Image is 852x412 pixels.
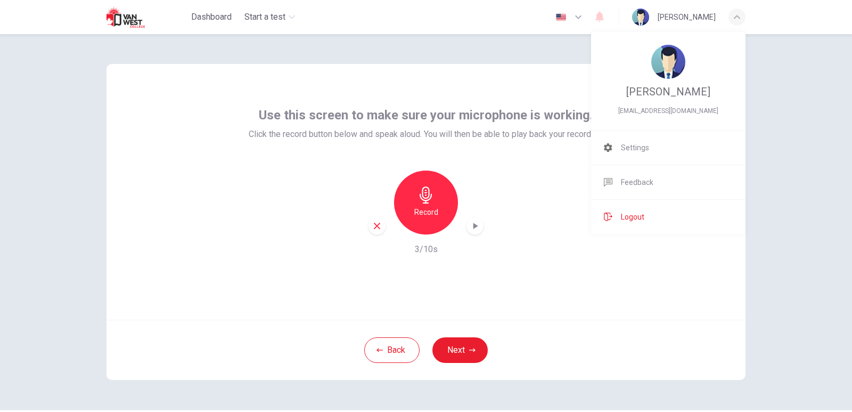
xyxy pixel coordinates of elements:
[621,176,653,189] span: Feedback
[651,45,685,79] img: Profile picture
[591,131,745,165] a: Settings
[604,104,733,117] span: chizureo0108@gmail.com
[621,211,644,223] span: Logout
[621,141,649,154] span: Settings
[626,85,710,98] span: [PERSON_NAME]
